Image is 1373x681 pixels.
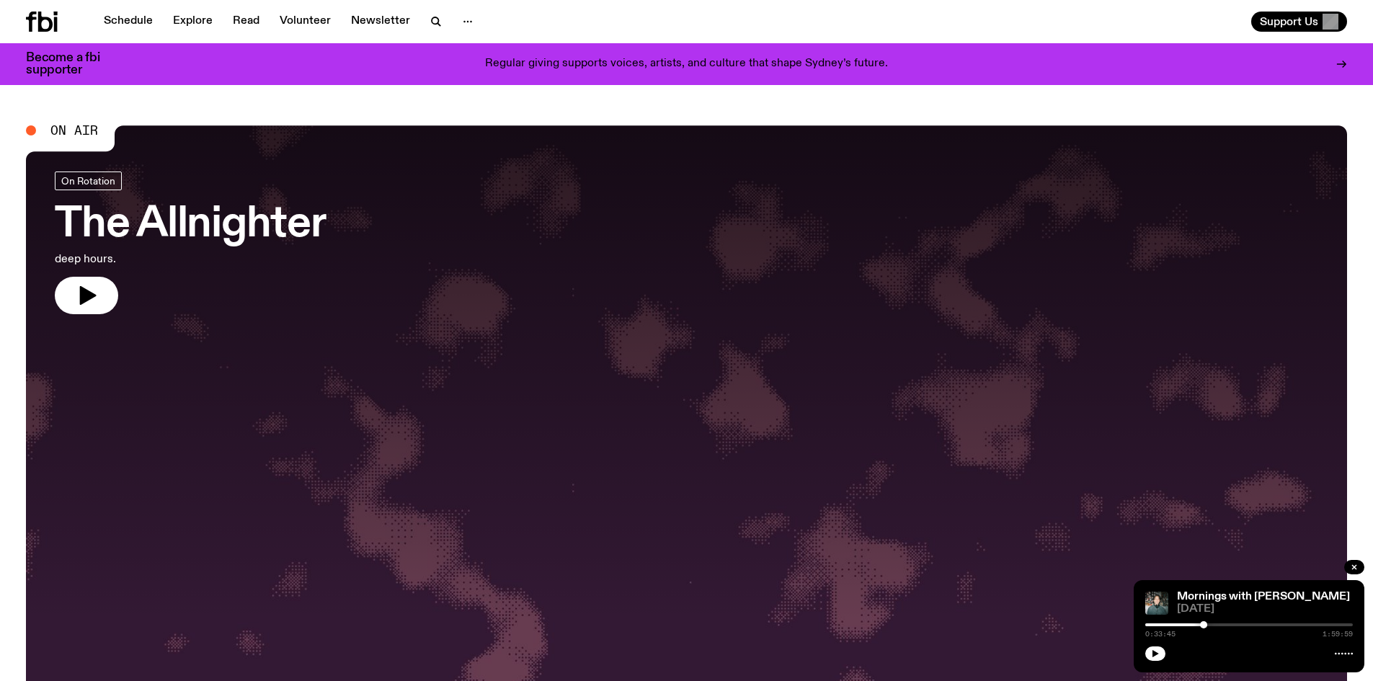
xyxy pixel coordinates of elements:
[1145,592,1168,615] img: Radio presenter Ben Hansen sits in front of a wall of photos and an fbi radio sign. Film photo. B...
[55,172,326,314] a: The Allnighterdeep hours.
[164,12,221,32] a: Explore
[95,12,161,32] a: Schedule
[1145,631,1176,638] span: 0:33:45
[26,52,118,76] h3: Become a fbi supporter
[61,175,115,186] span: On Rotation
[1260,15,1318,28] span: Support Us
[342,12,419,32] a: Newsletter
[485,58,888,71] p: Regular giving supports voices, artists, and culture that shape Sydney’s future.
[1323,631,1353,638] span: 1:59:59
[224,12,268,32] a: Read
[1177,604,1353,615] span: [DATE]
[1251,12,1347,32] button: Support Us
[50,124,98,137] span: On Air
[1177,591,1350,602] a: Mornings with [PERSON_NAME]
[271,12,339,32] a: Volunteer
[55,251,326,268] p: deep hours.
[55,172,122,190] a: On Rotation
[55,205,326,245] h3: The Allnighter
